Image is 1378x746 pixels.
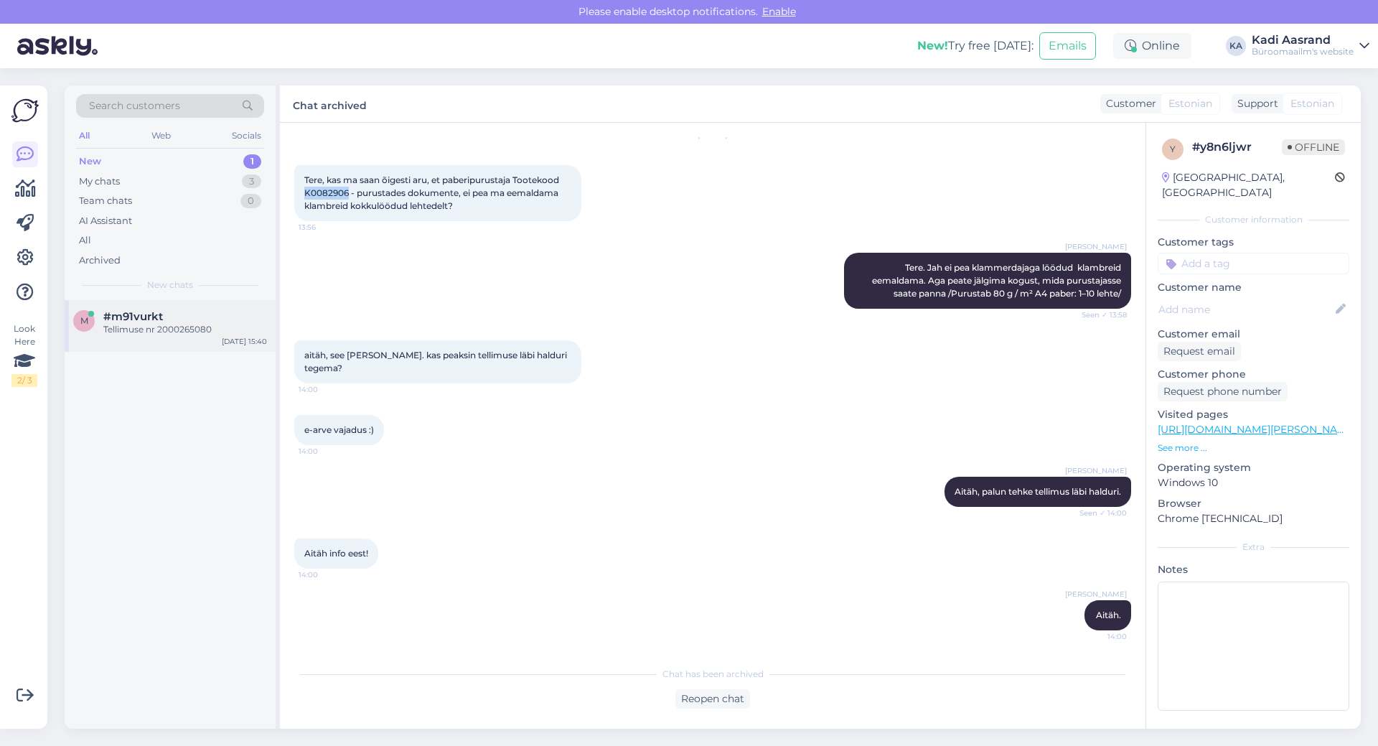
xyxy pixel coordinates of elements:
div: Socials [229,126,264,145]
p: Operating system [1158,460,1349,475]
input: Add a tag [1158,253,1349,274]
div: Extra [1158,541,1349,554]
div: KA [1226,36,1246,56]
div: 2 / 3 [11,374,37,387]
span: 14:00 [299,446,352,457]
div: # y8n6ljwr [1192,139,1282,156]
div: New [79,154,101,169]
span: Enable [758,5,800,18]
div: Reopen chat [675,689,750,709]
b: New! [917,39,948,52]
span: 14:00 [1073,631,1127,642]
div: Büroomaailm's website [1252,46,1354,57]
span: [PERSON_NAME] [1065,465,1127,476]
span: [PERSON_NAME] [1065,589,1127,600]
p: See more ... [1158,442,1349,454]
div: [GEOGRAPHIC_DATA], [GEOGRAPHIC_DATA] [1162,170,1335,200]
span: Tere. Jah ei pea klammerdajaga löödud klambreid eemaldama. Aga peate jälgima kogust, mida purusta... [872,262,1123,299]
div: Tellimuse nr 2000265080 [103,323,267,336]
p: Customer email [1158,327,1349,342]
span: 14:00 [299,569,352,580]
span: Search customers [89,98,180,113]
span: 13:56 [299,222,352,233]
div: Request email [1158,342,1241,361]
div: My chats [79,174,120,189]
span: Estonian [1290,96,1334,111]
span: Aitäh, palun tehke tellimus läbi halduri. [955,486,1121,497]
p: Browser [1158,496,1349,511]
p: Customer phone [1158,367,1349,382]
a: Kadi AasrandBüroomaailm's website [1252,34,1369,57]
span: Estonian [1168,96,1212,111]
div: All [79,233,91,248]
div: Web [149,126,174,145]
div: Kadi Aasrand [1252,34,1354,46]
div: Customer [1100,96,1156,111]
div: 0 [240,194,261,208]
span: 14:00 [299,384,352,395]
div: Request phone number [1158,382,1288,401]
p: Visited pages [1158,407,1349,422]
span: New chats [147,279,193,292]
div: Online [1113,33,1191,59]
span: e-arve vajadus :) [304,424,374,435]
div: Archived [79,253,121,268]
div: AI Assistant [79,214,132,228]
div: Support [1232,96,1278,111]
div: Try free [DATE]: [917,37,1033,55]
p: Customer tags [1158,235,1349,250]
div: Team chats [79,194,132,208]
span: Seen ✓ 14:00 [1073,508,1127,518]
span: Aitäh. [1096,610,1121,620]
p: Windows 10 [1158,475,1349,490]
div: All [76,126,93,145]
span: Aitäh info eest! [304,548,368,559]
div: 1 [243,154,261,169]
span: aitäh, see [PERSON_NAME]. kas peaksin tellimuse läbi halduri tegema? [304,350,569,373]
input: Add name [1158,302,1333,317]
p: Notes [1158,562,1349,577]
div: Customer information [1158,213,1349,226]
div: Look Here [11,322,37,387]
button: Emails [1039,32,1096,60]
div: 3 [242,174,261,189]
p: Chrome [TECHNICAL_ID] [1158,511,1349,526]
span: m [80,315,88,326]
img: Askly Logo [11,97,39,124]
span: Chat has been archived [662,668,764,681]
span: y [1170,144,1176,154]
span: Offline [1282,139,1345,155]
span: #m91vurkt [103,310,163,323]
p: Customer name [1158,280,1349,295]
span: Tere, kas ma saan õigesti aru, et paberipurustaja Tootekood K0082906 - purustades dokumente, ei p... [304,174,561,211]
span: Seen ✓ 13:58 [1073,309,1127,320]
label: Chat archived [293,94,367,113]
div: [DATE] 15:40 [222,336,267,347]
span: [PERSON_NAME] [1065,241,1127,252]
